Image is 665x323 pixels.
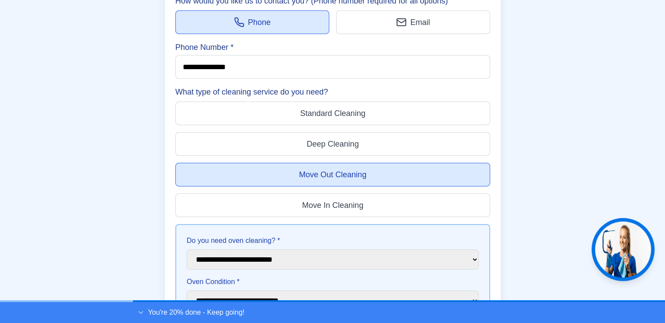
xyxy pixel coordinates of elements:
[175,86,490,98] label: What type of cleaning service do you need?
[148,307,244,318] p: You're 20% done - Keep going!
[175,102,490,125] button: Standard Cleaning
[175,11,329,34] button: Phone
[175,193,490,217] button: Move In Cleaning
[595,221,651,277] img: Jen
[187,235,479,246] label: Do you need oven cleaning? *
[299,169,366,181] span: Move Out Cleaning
[302,199,363,211] span: Move In Cleaning
[175,41,490,53] label: Phone Number *
[175,132,490,156] button: Deep Cleaning
[336,11,490,34] button: Email
[410,16,430,28] span: Email
[592,218,655,281] button: Get help from Jen
[306,138,359,150] span: Deep Cleaning
[247,16,270,28] span: Phone
[300,107,365,119] span: Standard Cleaning
[175,163,490,186] button: Move Out Cleaning
[187,277,479,287] label: Oven Condition *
